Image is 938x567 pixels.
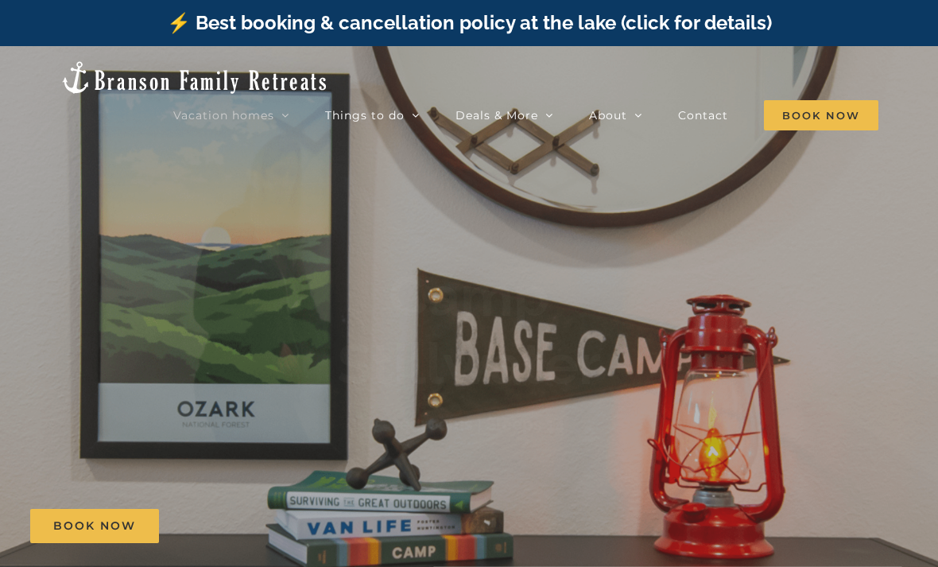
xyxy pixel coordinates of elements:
b: Camp Stillwater [337,261,601,397]
a: Deals & More [455,99,553,131]
img: Branson Family Retreats Logo [60,60,329,95]
a: Contact [678,99,728,131]
span: Deals & More [455,110,538,121]
span: Book Now [764,100,878,130]
span: About [589,110,627,121]
a: ⚡️ Best booking & cancellation policy at the lake (click for details) [167,11,772,34]
span: Things to do [325,110,405,121]
span: Book Now [53,519,136,533]
a: Book Now [30,509,159,543]
nav: Main Menu [173,99,878,131]
a: Things to do [325,99,420,131]
h3: 5 Bedrooms | Sleeps 14 [374,413,565,433]
a: Vacation homes [173,99,289,131]
a: About [589,99,642,131]
span: Contact [678,110,728,121]
span: Vacation homes [173,110,274,121]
